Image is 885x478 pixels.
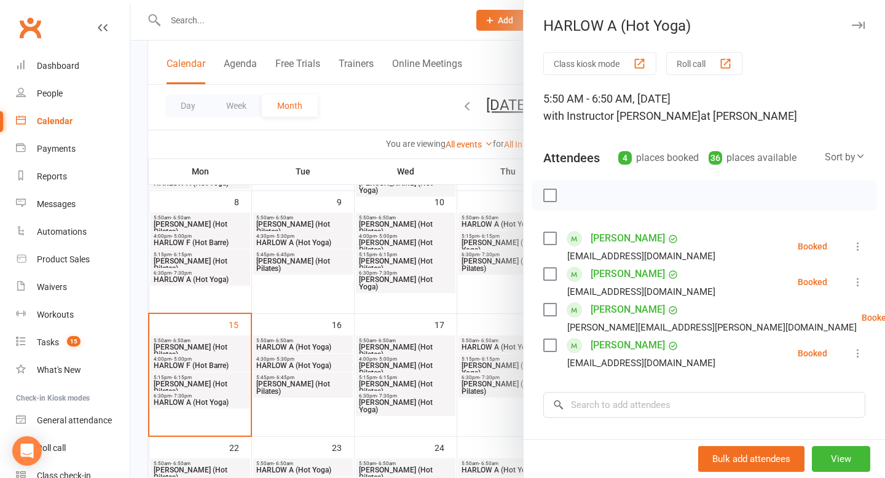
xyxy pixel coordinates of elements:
a: General attendance kiosk mode [16,407,130,434]
div: Roll call [37,443,66,453]
div: [EMAIL_ADDRESS][DOMAIN_NAME] [567,284,715,300]
div: Tasks [37,337,59,347]
div: Reports [37,171,67,181]
a: [PERSON_NAME] [591,229,665,248]
a: People [16,80,130,108]
a: Calendar [16,108,130,135]
button: View [812,446,870,472]
div: [EMAIL_ADDRESS][DOMAIN_NAME] [567,248,715,264]
a: Messages [16,190,130,218]
div: [EMAIL_ADDRESS][DOMAIN_NAME] [567,355,715,371]
div: Messages [37,199,76,209]
button: Bulk add attendees [698,446,804,472]
div: Automations [37,227,87,237]
div: 5:50 AM - 6:50 AM, [DATE] [543,90,865,125]
div: Workouts [37,310,74,319]
div: Waivers [37,282,67,292]
span: at [PERSON_NAME] [701,109,797,122]
div: Booked [798,349,827,358]
div: Dashboard [37,61,79,71]
a: Reports [16,163,130,190]
div: Attendees [543,149,600,167]
div: Payments [37,144,76,154]
div: Booked [798,242,827,251]
div: [PERSON_NAME][EMAIL_ADDRESS][PERSON_NAME][DOMAIN_NAME] [567,319,857,335]
a: Tasks 15 [16,329,130,356]
div: Booked [798,278,827,286]
a: Automations [16,218,130,246]
a: Waivers [16,273,130,301]
a: Clubworx [15,12,45,43]
a: [PERSON_NAME] [591,264,665,284]
a: What's New [16,356,130,384]
input: Search to add attendees [543,392,865,418]
a: [PERSON_NAME] [591,335,665,355]
div: What's New [37,365,81,375]
button: Class kiosk mode [543,52,656,75]
div: Product Sales [37,254,90,264]
a: [PERSON_NAME] [591,300,665,319]
a: Roll call [16,434,130,462]
a: Workouts [16,301,130,329]
div: 36 [709,151,722,165]
div: Calendar [37,116,73,126]
div: Sort by [825,149,865,165]
div: General attendance [37,415,112,425]
span: 15 [67,336,81,347]
div: Open Intercom Messenger [12,436,42,466]
div: 4 [618,151,632,165]
a: Dashboard [16,52,130,80]
div: places booked [618,149,699,167]
span: with Instructor [PERSON_NAME] [543,109,701,122]
div: People [37,88,63,98]
a: Product Sales [16,246,130,273]
a: Payments [16,135,130,163]
div: places available [709,149,796,167]
button: Roll call [666,52,742,75]
div: HARLOW A (Hot Yoga) [524,17,885,34]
